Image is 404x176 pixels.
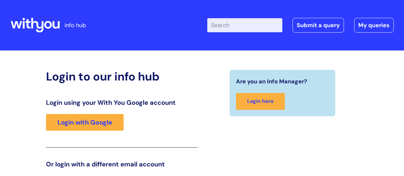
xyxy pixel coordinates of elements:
[236,76,307,87] span: Are you an Info Manager?
[46,99,197,106] h3: Login using your With You Google account
[354,18,394,33] a: My queries
[46,70,197,83] h2: Login to our info hub
[236,93,285,110] a: Login here
[65,20,86,30] p: info hub
[293,18,344,33] a: Submit a query
[207,18,282,32] input: Search
[46,114,124,131] a: Login with Google
[46,160,197,168] h3: Or login with a different email account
